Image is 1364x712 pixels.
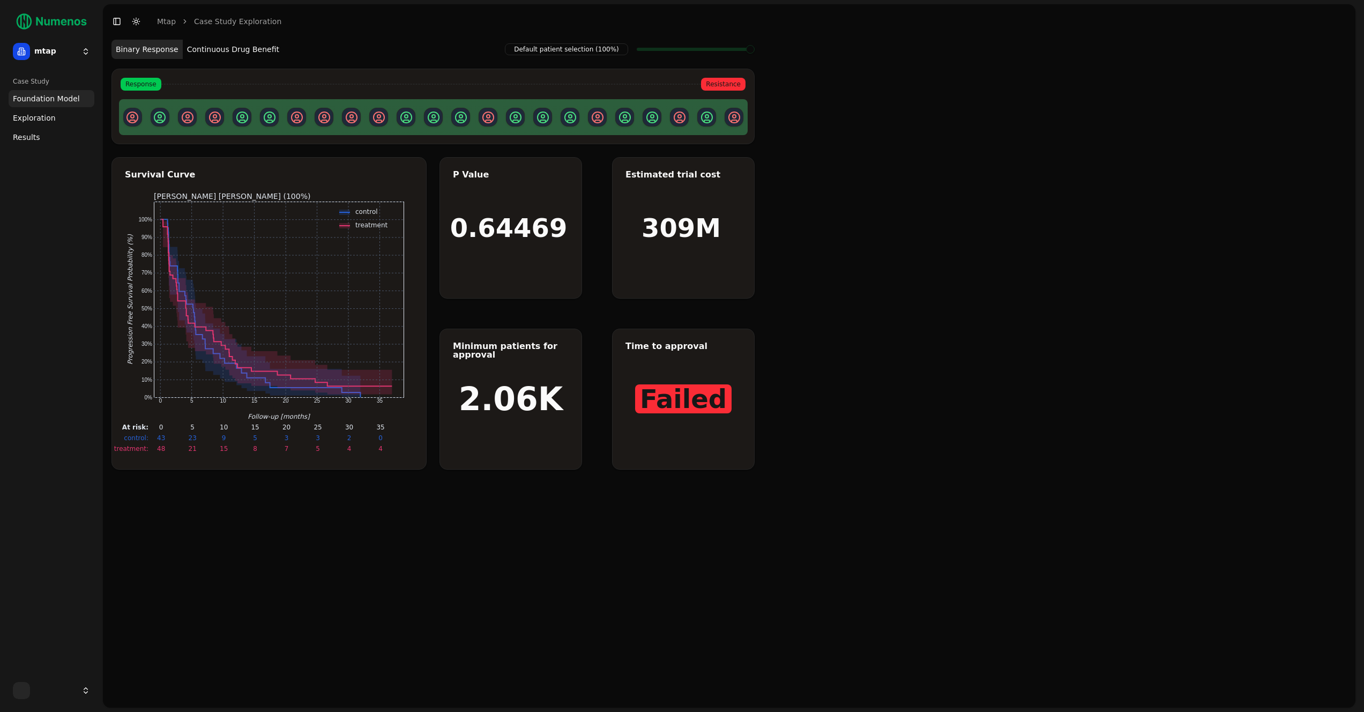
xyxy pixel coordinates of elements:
text: 4 [378,445,383,453]
text: 15 [251,424,259,431]
a: Results [9,129,94,146]
text: treatment [355,221,387,229]
span: Resistance [701,78,746,91]
span: mtap [34,47,77,56]
span: Results [13,132,40,143]
h1: 0.64469 [450,215,568,241]
text: 0 [159,424,163,431]
text: 23 [188,434,196,442]
text: 9 [221,434,226,442]
text: 7 [284,445,288,453]
div: Case Study [9,73,94,90]
text: 90% [141,234,152,240]
text: 70% [141,270,152,276]
h1: 2.06K [459,383,563,415]
text: control [355,208,378,216]
button: Continuous Drug Benefit [183,40,284,59]
text: 20 [282,424,290,431]
text: 20% [141,359,152,365]
span: Failed [635,384,732,413]
text: 48 [157,445,165,453]
text: 10 [220,398,226,404]
h1: 309M [642,215,721,241]
text: 10% [141,377,152,383]
text: 2 [347,434,351,442]
text: 30 [345,424,353,431]
text: 5 [253,434,257,442]
text: 5 [316,445,320,453]
text: Progression Free Survival Probability (%) [126,234,134,365]
button: Binary Response [111,40,183,59]
text: Follow-up [months] [248,413,310,420]
button: mtap [9,39,94,64]
img: Numenos [9,9,94,34]
text: treatment: [114,445,148,453]
a: Case Study Exploration [194,16,281,27]
a: mtap [157,16,176,27]
text: 35 [376,424,384,431]
text: 30 [345,398,352,404]
text: 60% [141,288,152,294]
text: 35 [376,398,383,404]
text: 100% [138,217,152,222]
text: 30% [141,341,152,347]
text: 80% [141,252,152,258]
text: 0 [378,434,383,442]
text: 3 [316,434,320,442]
text: 0% [144,395,152,400]
text: 15 [220,445,228,453]
text: control: [124,434,148,442]
span: Foundation Model [13,93,80,104]
text: 25 [314,398,320,404]
text: At risk: [122,424,148,431]
text: 43 [157,434,165,442]
text: 4 [347,445,351,453]
nav: breadcrumb [157,16,281,27]
text: 8 [253,445,257,453]
div: Survival Curve [125,170,413,179]
text: 21 [188,445,196,453]
text: 3 [284,434,288,442]
text: 5 [190,398,193,404]
a: Foundation Model [9,90,94,107]
text: 10 [220,424,228,431]
a: Exploration [9,109,94,127]
text: [PERSON_NAME] [PERSON_NAME] (100%) [154,192,310,201]
text: 0 [159,398,162,404]
text: 5 [190,424,195,431]
text: 50% [141,306,152,311]
span: Exploration [13,113,56,123]
text: 25 [314,424,322,431]
text: 15 [251,398,258,404]
span: Default patient selection (100%) [505,43,628,55]
text: 40% [141,323,152,329]
span: Response [121,78,161,91]
text: 20 [282,398,289,404]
